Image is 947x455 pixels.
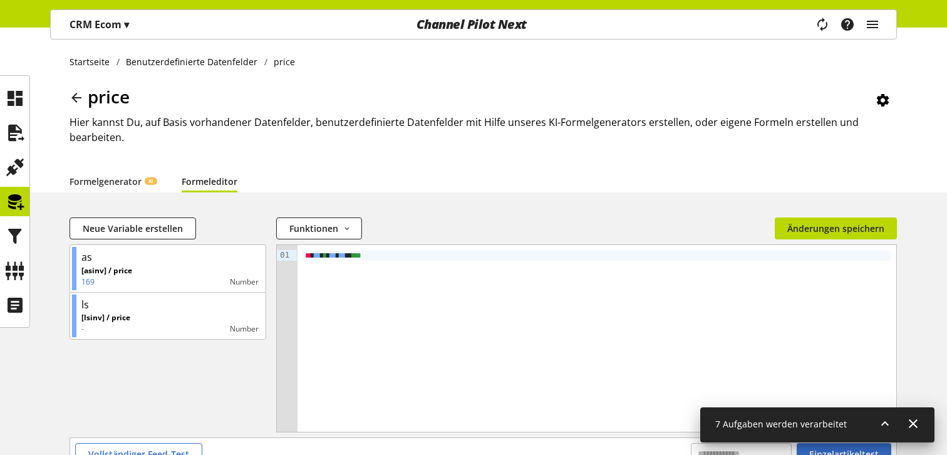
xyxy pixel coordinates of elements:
div: Number [130,323,259,335]
a: Benutzerdefinierte Datenfelder [120,55,264,68]
p: [lsinv] / price [81,312,130,323]
p: - [81,323,130,335]
div: 01 [277,250,291,261]
a: Startseite [70,55,116,68]
p: 169 [81,276,132,288]
p: [asinv] / price [81,265,132,276]
a: FormelgeneratorKI [70,175,157,188]
button: Änderungen speichern [775,217,897,239]
span: price [88,85,130,108]
p: CRM Ecom [70,17,129,32]
div: Number [132,276,259,288]
span: 7 Aufgaben werden verarbeitet [715,418,847,430]
span: KI [148,177,153,185]
span: Neue Variable erstellen [83,222,183,235]
button: Neue Variable erstellen [70,217,196,239]
div: ls [81,297,89,312]
span: Änderungen speichern [787,222,884,235]
span: Funktionen [289,222,338,235]
nav: main navigation [50,9,897,39]
h2: Hier kannst Du, auf Basis vorhandener Datenfelder, benutzerdefinierte Datenfelder mit Hilfe unser... [70,115,897,145]
span: ▾ [124,18,129,31]
button: Funktionen [276,217,361,239]
div: as [81,249,92,264]
a: Formeleditor [182,175,237,188]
